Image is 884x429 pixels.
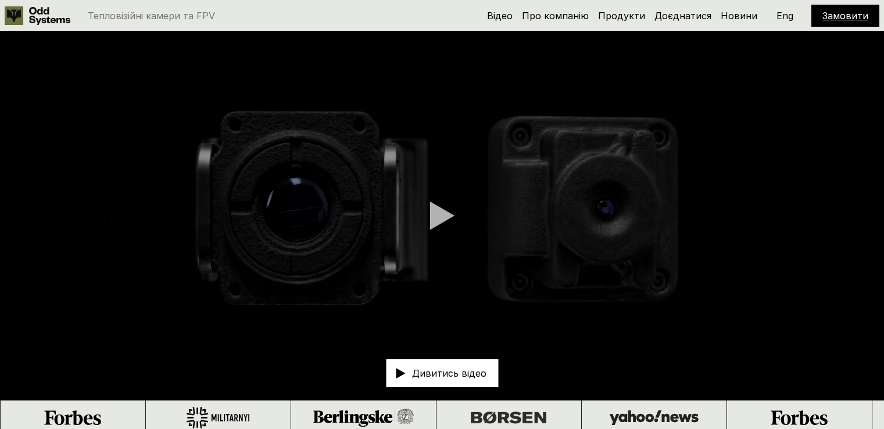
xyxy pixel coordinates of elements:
p: Eng [776,11,793,20]
a: Про компанію [522,10,589,22]
a: Продукти [598,10,645,22]
p: Дивитись відео [412,369,486,378]
p: Тепловізійні камери та FPV [88,11,215,20]
a: Доєднатися [654,10,711,22]
a: Відео [487,10,513,22]
a: Замовити [822,10,868,22]
a: Новини [721,10,757,22]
